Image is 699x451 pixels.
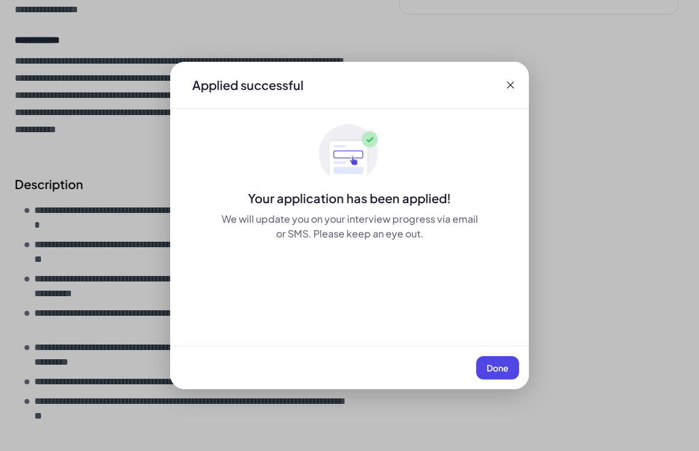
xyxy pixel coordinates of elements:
span: Done [487,362,509,373]
div: Your application has been applied! [170,190,529,207]
div: Applied successful [192,76,304,94]
img: ApplyedMaskGroup3.svg [319,124,380,185]
div: We will update you on your interview progress via email or SMS. Please keep an eye out. [219,212,480,241]
button: Done [476,356,519,379]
